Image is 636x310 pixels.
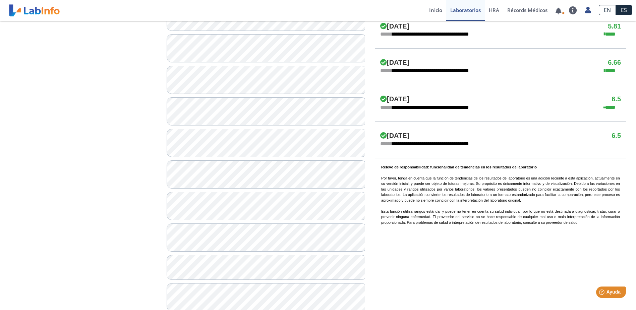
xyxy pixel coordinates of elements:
h4: 6.5 [612,95,621,103]
h4: 5.81 [608,22,621,31]
h4: [DATE] [380,132,409,140]
h4: [DATE] [380,22,409,31]
span: HRA [489,7,499,13]
h4: 6.5 [612,132,621,140]
h4: [DATE] [380,95,409,103]
a: ES [616,5,632,15]
iframe: Help widget launcher [576,284,629,303]
h4: 6.66 [608,59,621,67]
h4: [DATE] [380,59,409,67]
a: EN [599,5,616,15]
b: Relevo de responsabilidad: funcionalidad de tendencias en los resultados de laboratorio [381,165,537,169]
p: Por favor, tenga en cuenta que la función de tendencias de los resultados de laboratorio es una a... [381,164,620,225]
